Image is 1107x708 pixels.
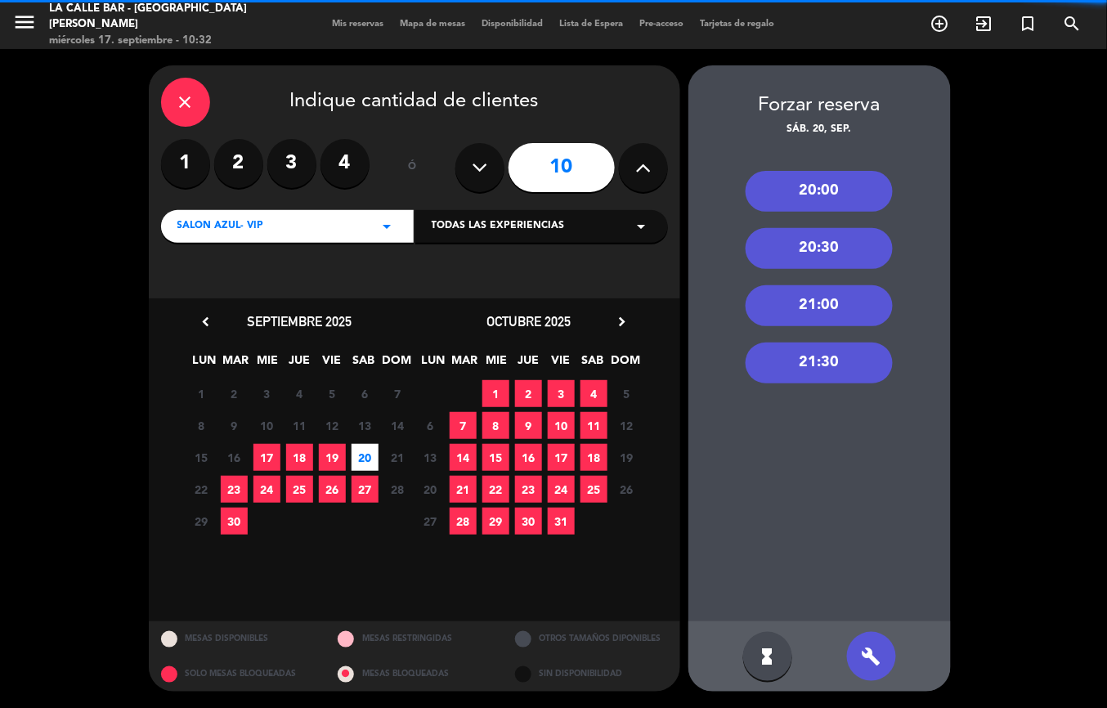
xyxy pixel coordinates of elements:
[384,412,411,439] span: 14
[580,412,607,439] span: 11
[319,380,346,407] span: 5
[149,656,326,692] div: SOLO MESAS BLOQUEADAS
[580,476,607,503] span: 25
[515,380,542,407] span: 2
[386,139,439,196] div: ó
[1019,14,1038,34] i: turned_in_not
[632,217,652,236] i: arrow_drop_down
[482,444,509,471] span: 15
[862,647,881,666] i: build
[392,20,474,29] span: Mapa de mesas
[552,20,632,29] span: Lista de Espera
[384,476,411,503] span: 28
[548,508,575,535] span: 31
[221,444,248,471] span: 16
[190,351,217,378] span: LUN
[450,444,477,471] span: 14
[253,444,280,471] span: 17
[378,217,397,236] i: arrow_drop_down
[503,621,680,656] div: OTROS TAMAÑOS DIPONIBLES
[188,444,215,471] span: 15
[417,508,444,535] span: 27
[161,78,668,127] div: Indique cantidad de clientes
[548,412,575,439] span: 10
[417,476,444,503] span: 20
[432,218,565,235] span: Todas las experiencias
[482,412,509,439] span: 8
[474,20,552,29] span: Disponibilidad
[253,476,280,503] span: 24
[611,351,638,378] span: DOM
[451,351,478,378] span: MAR
[450,476,477,503] span: 21
[325,20,392,29] span: Mis reservas
[12,10,37,40] button: menu
[419,351,446,378] span: LUN
[198,313,215,330] i: chevron_left
[188,476,215,503] span: 22
[253,412,280,439] span: 10
[746,343,893,383] div: 21:30
[692,20,783,29] span: Tarjetas de regalo
[177,218,264,235] span: SALON AZUL- VIP
[613,412,640,439] span: 12
[214,139,263,188] label: 2
[248,313,352,329] span: septiembre 2025
[515,508,542,535] span: 30
[482,476,509,503] span: 22
[350,351,377,378] span: SAB
[286,412,313,439] span: 11
[188,508,215,535] span: 29
[49,1,265,33] div: La Calle Bar - [GEOGRAPHIC_DATA][PERSON_NAME]
[613,476,640,503] span: 26
[222,351,249,378] span: MAR
[176,92,195,112] i: close
[188,412,215,439] span: 8
[221,508,248,535] span: 30
[221,412,248,439] span: 9
[930,14,950,34] i: add_circle_outline
[450,508,477,535] span: 28
[352,380,379,407] span: 6
[318,351,345,378] span: VIE
[253,380,280,407] span: 3
[286,380,313,407] span: 4
[149,621,326,656] div: MESAS DISPONIBLES
[417,444,444,471] span: 13
[221,380,248,407] span: 2
[746,285,893,326] div: 21:00
[548,380,575,407] span: 3
[746,228,893,269] div: 20:30
[1063,14,1082,34] i: search
[614,313,631,330] i: chevron_right
[548,476,575,503] span: 24
[384,444,411,471] span: 21
[382,351,409,378] span: DOM
[325,656,503,692] div: MESAS BLOQUEADAS
[547,351,574,378] span: VIE
[325,621,503,656] div: MESAS RESTRINGIDAS
[515,412,542,439] span: 9
[352,476,379,503] span: 27
[49,33,265,49] div: miércoles 17. septiembre - 10:32
[12,10,37,34] i: menu
[286,351,313,378] span: JUE
[482,508,509,535] span: 29
[746,171,893,212] div: 20:00
[548,444,575,471] span: 17
[688,90,951,122] div: Forzar reserva
[254,351,281,378] span: MIE
[486,313,571,329] span: octubre 2025
[286,476,313,503] span: 25
[758,647,778,666] i: hourglass_full
[319,412,346,439] span: 12
[515,476,542,503] span: 23
[483,351,510,378] span: MIE
[384,380,411,407] span: 7
[580,380,607,407] span: 4
[482,380,509,407] span: 1
[450,412,477,439] span: 7
[267,139,316,188] label: 3
[613,444,640,471] span: 19
[579,351,606,378] span: SAB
